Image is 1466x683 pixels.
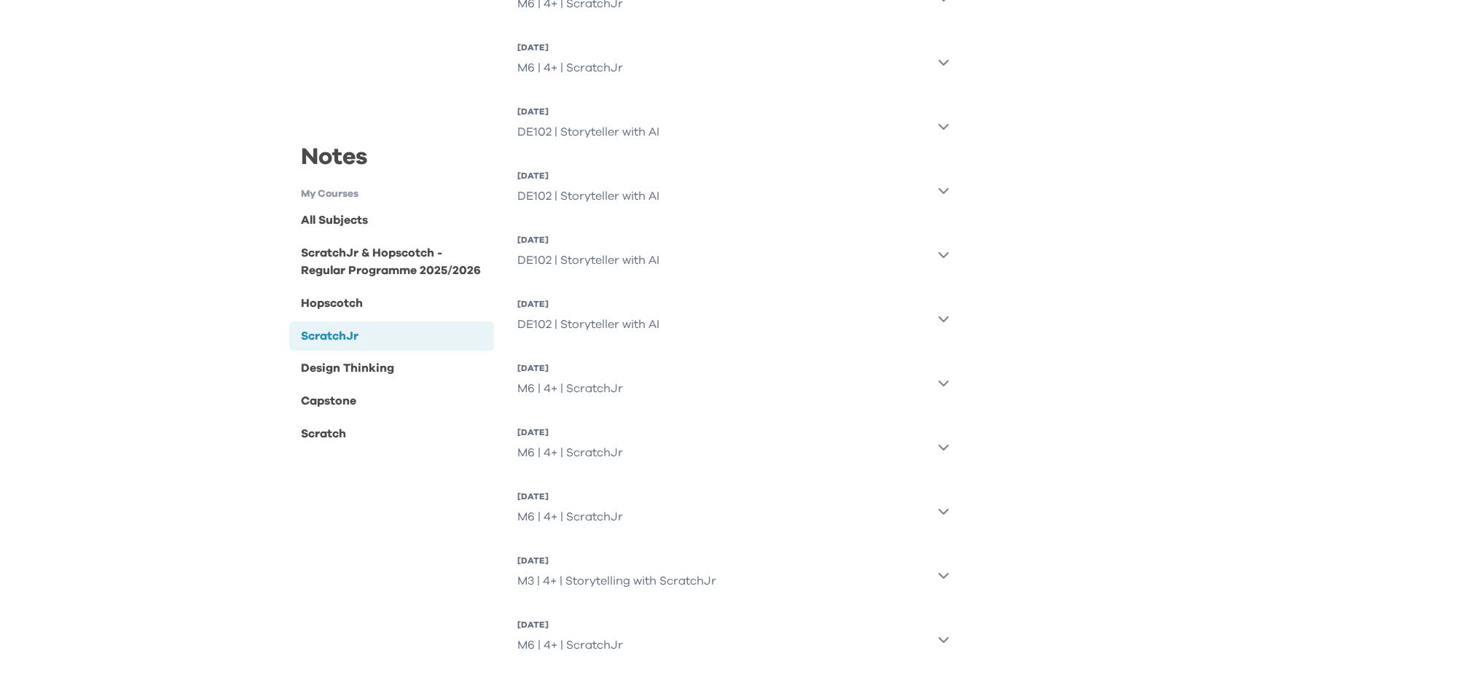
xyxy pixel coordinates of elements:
[301,425,346,442] div: Scratch
[517,234,659,246] div: [DATE]
[301,392,356,410] div: Capstone
[301,294,363,311] div: Hopscotch
[517,164,949,216] button: [DATE]DE102 | Storyteller with AI
[517,182,659,211] div: DE102 | Storyteller with AI
[301,187,494,202] h1: My Courses
[517,555,716,566] div: [DATE]
[517,566,716,596] div: M3 | 4+ | Storytelling with ScratchJr
[517,246,659,275] div: DE102 | Storyteller with AI
[517,549,949,601] button: [DATE]M3 | 4+ | Storytelling with ScratchJr
[517,117,659,147] div: DE102 | Storyteller with AI
[517,298,659,310] div: [DATE]
[301,359,394,377] div: Design Thinking
[517,374,623,403] div: M6 | 4+ | ScratchJr
[517,36,949,88] button: [DATE]M6 | 4+ | ScratchJr
[517,438,623,467] div: M6 | 4+ | ScratchJr
[517,170,659,182] div: [DATE]
[301,211,368,229] div: All Subjects
[517,106,659,117] div: [DATE]
[517,228,949,281] button: [DATE]DE102 | Storyteller with AI
[517,613,949,666] button: [DATE]M6 | 4+ | ScratchJr
[517,100,949,152] button: [DATE]DE102 | Storyteller with AI
[517,631,623,660] div: M6 | 4+ | ScratchJr
[289,140,494,187] div: Notes
[517,426,623,438] div: [DATE]
[517,502,623,531] div: M6 | 4+ | ScratchJr
[517,356,949,409] button: [DATE]M6 | 4+ | ScratchJr
[301,244,488,279] div: ScratchJr & Hopscotch - Regular Programme 2025/2026
[517,310,659,339] div: DE102 | Storyteller with AI
[517,491,623,502] div: [DATE]
[517,362,623,374] div: [DATE]
[517,42,623,53] div: [DATE]
[517,619,623,631] div: [DATE]
[301,327,358,344] div: ScratchJr
[517,421,949,473] button: [DATE]M6 | 4+ | ScratchJr
[517,485,949,537] button: [DATE]M6 | 4+ | ScratchJr
[517,292,949,345] button: [DATE]DE102 | Storyteller with AI
[517,53,623,82] div: M6 | 4+ | ScratchJr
